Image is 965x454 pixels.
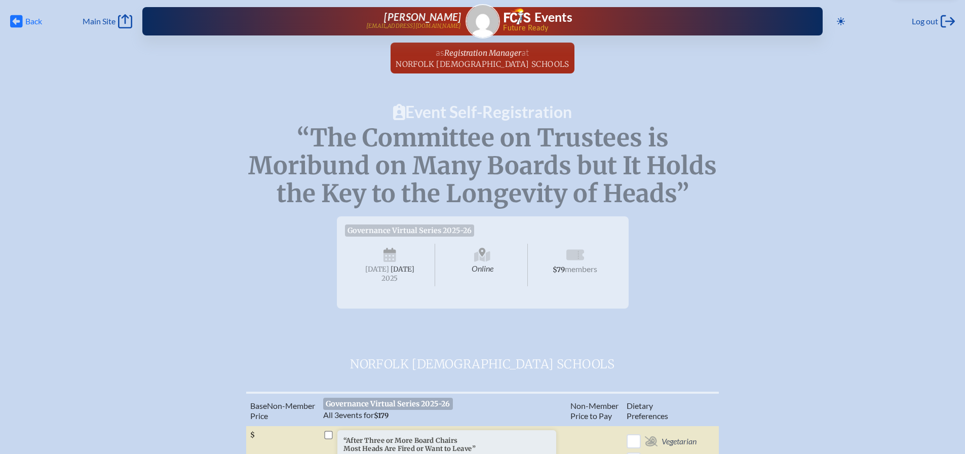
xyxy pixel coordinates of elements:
h1: Events [534,11,572,24]
span: Back [25,16,42,26]
span: Non- [570,401,589,410]
span: [PERSON_NAME] [384,11,461,23]
span: Main Site [83,16,115,26]
p: [EMAIL_ADDRESS][DOMAIN_NAME] [366,23,461,29]
span: Future Ready [503,24,790,31]
span: “The Committee on Trustees is Moribund on Many Boards but It Holds the Key to the Longevity of He... [248,123,717,209]
span: [DATE] [391,265,414,274]
span: 2025 [353,275,427,282]
span: Log out [912,16,938,26]
span: Registration Manager [444,48,521,58]
span: members [565,264,597,274]
a: Gravatar [466,4,500,39]
th: Memb [246,393,319,426]
span: Governance Virtual Series 2025-26 [323,398,453,410]
span: $179 [374,411,389,420]
span: Price [250,411,268,421]
span: Base [250,401,267,410]
img: Florida Council of Independent Schools [504,8,530,24]
span: Governance Virtual Series 2025-26 [345,224,475,237]
span: ary Preferences [627,401,668,421]
span: Norfolk [DEMOGRAPHIC_DATA] Schools [396,59,569,69]
a: Main Site [83,14,132,28]
a: FCIS LogoEvents [504,8,572,26]
span: $79 [553,266,565,274]
img: Gravatar [467,5,499,37]
th: Member Price to Pay [566,393,623,426]
span: at [521,47,529,58]
span: Norfolk [DEMOGRAPHIC_DATA] Schools [321,353,645,373]
span: as [436,47,444,58]
a: asRegistration ManageratNorfolk [DEMOGRAPHIC_DATA] Schools [392,43,573,73]
div: FCIS Events — Future ready [504,8,791,31]
span: Online [437,244,528,286]
span: [DATE] [365,265,389,274]
span: events for [323,410,389,420]
span: er [308,401,315,410]
th: Diet [623,393,703,426]
a: [PERSON_NAME][EMAIL_ADDRESS][DOMAIN_NAME] [175,11,461,31]
span: All 3 [323,410,339,420]
span: $ [250,431,255,439]
span: Non- [267,401,285,410]
span: “After Three or More Board Chairs Most Heads Are Fired or Want to Leave” [343,436,475,453]
span: Vegetarian [662,436,697,446]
